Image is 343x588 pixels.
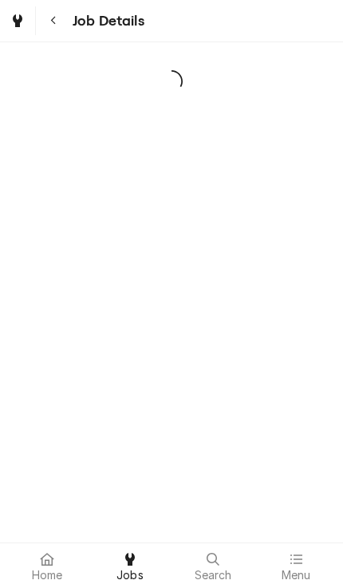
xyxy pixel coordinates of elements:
[39,6,68,35] button: Navigate back
[195,569,232,582] span: Search
[89,547,171,585] a: Jobs
[116,569,144,582] span: Jobs
[68,10,144,32] span: Job Details
[6,547,88,585] a: Home
[3,6,32,35] a: Go to Jobs
[172,547,254,585] a: Search
[282,569,311,582] span: Menu
[255,547,337,585] a: Menu
[32,569,63,582] span: Home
